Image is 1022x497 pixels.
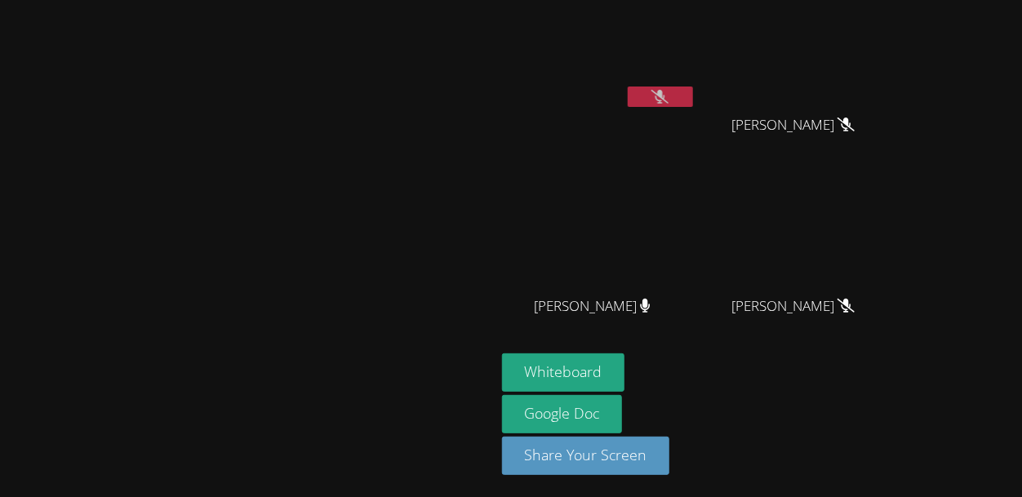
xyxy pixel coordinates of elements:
[731,295,855,318] span: [PERSON_NAME]
[502,395,623,433] a: Google Doc
[534,295,651,318] span: [PERSON_NAME]
[502,353,625,392] button: Whiteboard
[502,437,670,475] button: Share Your Screen
[731,113,855,137] span: [PERSON_NAME]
